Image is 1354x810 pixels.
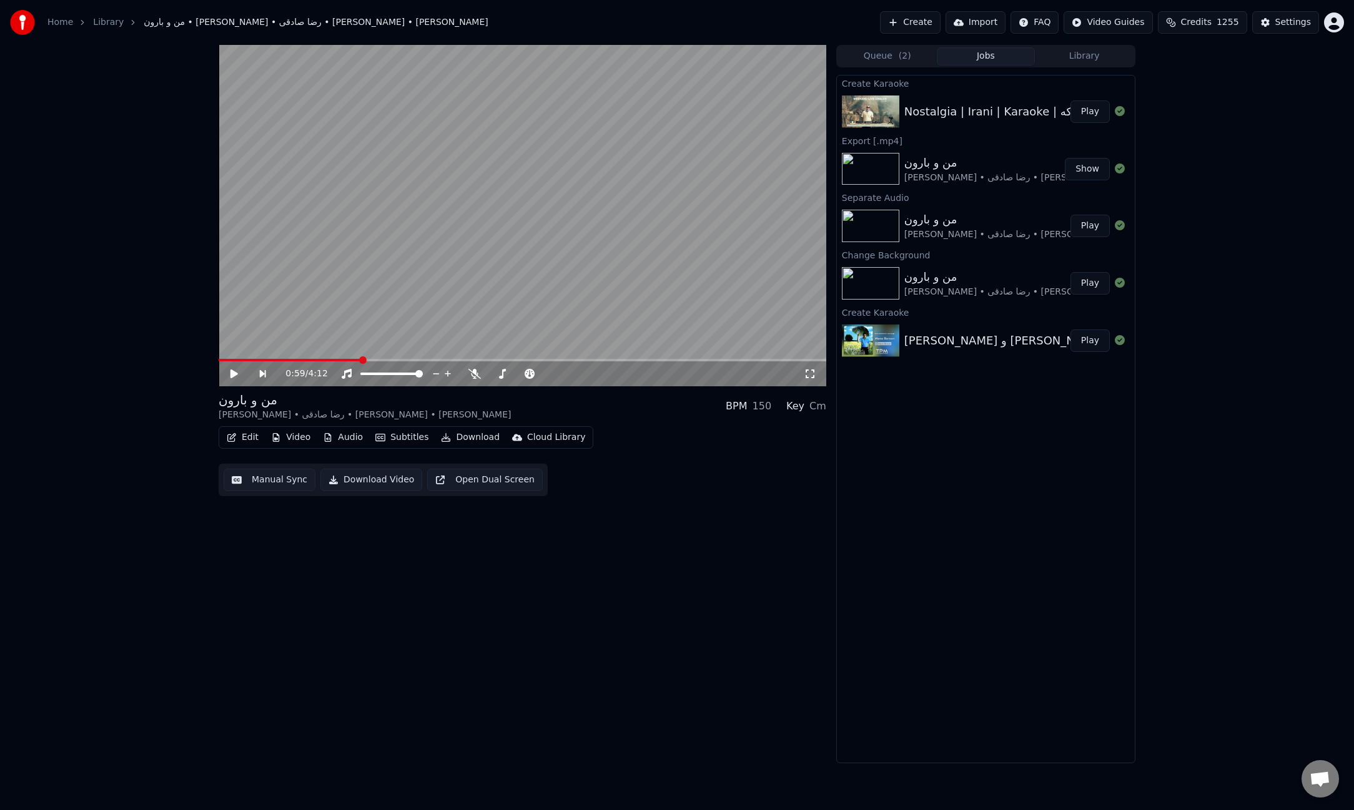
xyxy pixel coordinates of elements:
span: ( 2 ) [899,50,911,62]
button: Download Video [320,469,422,491]
div: Settings [1275,16,1311,29]
button: Video [266,429,315,446]
div: Cloud Library [527,431,585,444]
div: Change Background [837,247,1135,262]
button: Play [1070,272,1110,295]
div: Cm [809,399,826,414]
div: Key [786,399,804,414]
button: FAQ [1011,11,1059,34]
button: Play [1070,329,1110,352]
button: Settings [1252,11,1319,34]
button: Audio [318,429,368,446]
div: [PERSON_NAME] • رضا صادقی • [PERSON_NAME] • [PERSON_NAME] [904,228,1197,241]
a: Library [93,16,124,29]
button: Play [1070,215,1110,237]
button: Queue [838,47,937,66]
button: Credits1255 [1158,11,1247,34]
div: 150 [753,399,772,414]
div: Open chat [1302,760,1339,798]
button: Create [880,11,941,34]
button: Play [1070,100,1110,123]
div: Nostalgia | Irani | Karaoke | نوستالژی | ایرانی | کارائوکه [904,103,1192,120]
div: من و بارون [904,211,1197,228]
span: 1255 [1217,16,1239,29]
a: Home [47,16,73,29]
div: [PERSON_NAME] • رضا صادقی • [PERSON_NAME] • [PERSON_NAME] [904,286,1197,298]
button: Jobs [937,47,1035,66]
div: Separate Audio [837,190,1135,205]
div: من و بارون [904,154,1197,172]
button: Edit [222,429,264,446]
span: 4:12 [308,368,327,380]
div: Export [.mp4] [837,133,1135,148]
nav: breadcrumb [47,16,488,29]
button: Import [946,11,1006,34]
div: Create Karaoke [837,305,1135,320]
div: / [285,368,315,380]
div: [PERSON_NAME] • رضا صادقی • [PERSON_NAME] • [PERSON_NAME] [219,409,511,421]
button: Open Dual Screen [427,469,543,491]
button: Show [1065,158,1110,180]
div: BPM [726,399,747,414]
button: Subtitles [370,429,433,446]
div: من و بارون [219,391,511,409]
span: من و بارون • [PERSON_NAME] • رضا صادقی • [PERSON_NAME] • [PERSON_NAME] [144,16,488,29]
button: Manual Sync [224,469,315,491]
button: Library [1035,47,1134,66]
span: 0:59 [285,368,305,380]
div: Create Karaoke [837,76,1135,90]
button: Download [436,429,505,446]
span: Credits [1181,16,1212,29]
img: youka [10,10,35,35]
div: [PERSON_NAME] • رضا صادقی • [PERSON_NAME] • [PERSON_NAME] [904,172,1197,184]
div: من و بارون [904,268,1197,286]
button: Video Guides [1064,11,1152,34]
